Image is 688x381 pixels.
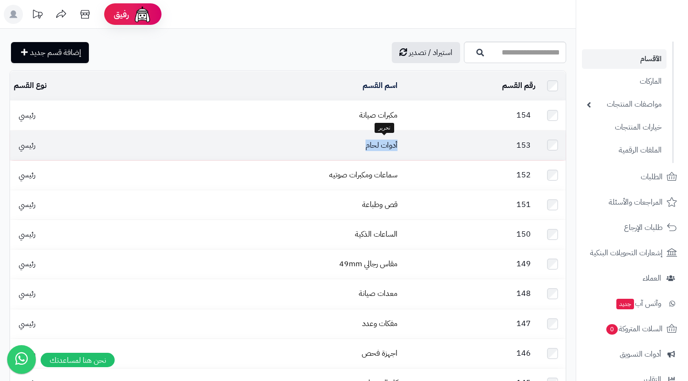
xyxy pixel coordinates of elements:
[375,123,394,133] div: تحرير
[606,324,618,335] span: 0
[14,288,40,299] span: رئيسي
[405,80,536,91] div: رقم القسم
[365,140,398,151] a: أدوات لحام
[616,299,634,309] span: جديد
[582,267,682,290] a: العملاء
[512,140,536,151] span: 153
[329,169,398,181] a: سماعات ومكبرات صوتيه
[14,318,40,329] span: رئيسي
[512,199,536,210] span: 151
[14,258,40,270] span: رئيسي
[641,170,663,184] span: الطلبات
[359,109,398,121] a: مكبرات صيانة
[114,9,129,20] span: رفيق
[363,80,398,91] a: اسم القسم
[582,191,682,214] a: المراجعات والأسئلة
[590,246,663,260] span: إشعارات التحويلات البنكية
[14,140,40,151] span: رئيسي
[512,169,536,181] span: 152
[582,216,682,239] a: طلبات الإرجاع
[362,348,398,359] a: اجهزة فحص
[14,169,40,181] span: رئيسي
[582,165,682,188] a: الطلبات
[582,94,666,115] a: مواصفات المنتجات
[25,5,49,26] a: تحديثات المنصة
[582,317,682,340] a: السلات المتروكة0
[609,196,663,209] span: المراجعات والأسئلة
[512,258,536,270] span: 149
[392,42,460,63] a: استيراد / تصدير
[339,258,398,270] a: مقاس رجالي 49mm
[615,297,661,310] span: وآتس آب
[620,348,661,361] span: أدوات التسويق
[10,71,146,100] td: نوع القسم
[362,199,398,210] a: قص وطباعة
[582,343,682,366] a: أدوات التسويق
[605,322,663,336] span: السلات المتروكة
[582,71,666,92] a: الماركات
[582,117,666,138] a: خيارات المنتجات
[643,272,661,285] span: العملاء
[133,5,152,24] img: ai-face.png
[512,348,536,359] span: 146
[409,47,452,58] span: استيراد / تصدير
[512,109,536,121] span: 154
[512,288,536,299] span: 148
[512,318,536,329] span: 147
[582,49,666,69] a: الأقسام
[355,229,398,240] a: الساعات الذكية
[359,288,398,299] a: معدات صيانة
[624,221,663,234] span: طلبات الإرجاع
[512,229,536,240] span: 150
[362,318,398,329] a: مفكات وعدد
[14,109,40,121] span: رئيسي
[30,47,81,58] span: إضافة قسم جديد
[11,42,89,63] a: إضافة قسم جديد
[14,199,40,210] span: رئيسي
[582,292,682,315] a: وآتس آبجديد
[14,229,40,240] span: رئيسي
[582,140,666,161] a: الملفات الرقمية
[582,241,682,264] a: إشعارات التحويلات البنكية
